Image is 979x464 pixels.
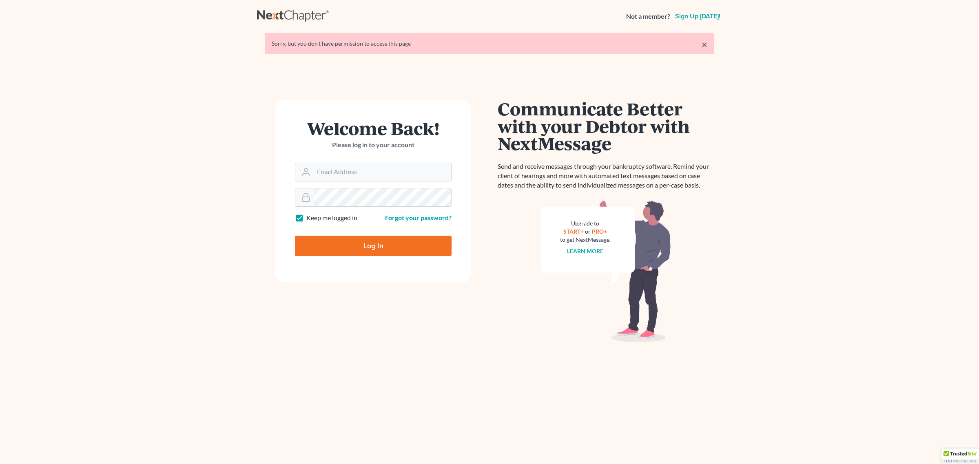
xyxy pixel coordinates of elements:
[295,140,452,150] p: Please log in to your account
[702,40,707,49] a: ×
[626,12,670,21] strong: Not a member?
[540,200,671,342] img: nextmessage_bg-59042aed3d76b12b5cd301f8e5b87938c9018125f34e5fa2b7a6b67550977c72.svg
[385,214,452,221] a: Forgot your password?
[498,162,714,190] p: Send and receive messages through your bankruptcy software. Remind your client of hearings and mo...
[560,236,611,244] div: to get NextMessage.
[295,119,452,137] h1: Welcome Back!
[564,228,584,235] a: START+
[314,163,451,181] input: Email Address
[673,13,722,20] a: Sign up [DATE]!
[585,228,591,235] span: or
[592,228,607,235] a: PRO+
[498,100,714,152] h1: Communicate Better with your Debtor with NextMessage
[295,236,452,256] input: Log In
[272,40,707,48] div: Sorry, but you don't have permission to access this page
[941,449,979,464] div: TrustedSite Certified
[560,219,611,228] div: Upgrade to
[567,247,604,254] a: Learn more
[306,213,357,223] label: Keep me logged in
